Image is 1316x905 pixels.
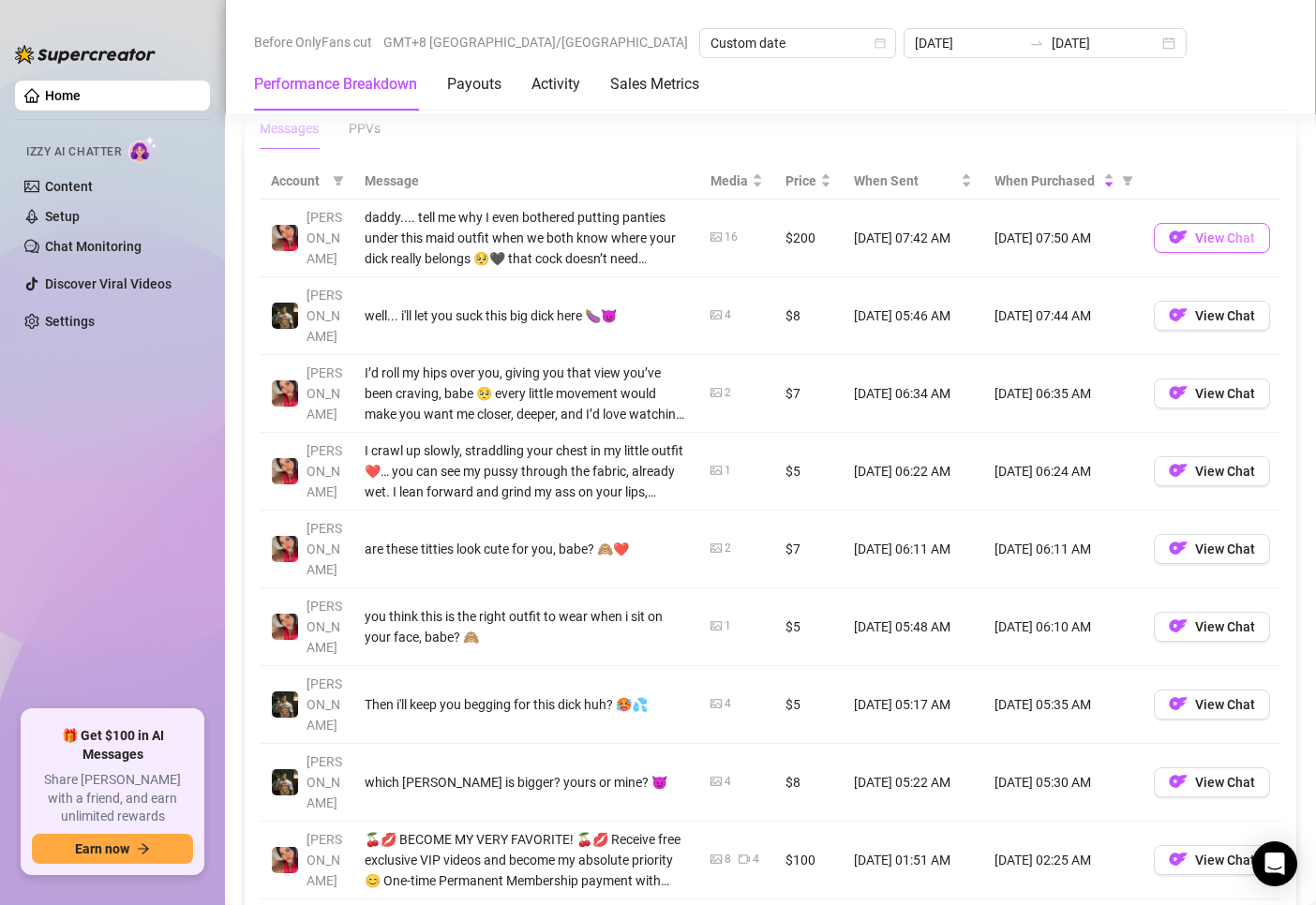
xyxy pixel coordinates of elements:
input: End date [1052,33,1159,53]
td: [DATE] 01:51 AM [843,822,983,899]
span: to [1029,36,1044,51]
a: OFView Chat [1154,467,1270,482]
td: [DATE] 07:44 AM [983,277,1143,355]
button: OFView Chat [1154,767,1270,797]
img: Vanessa [272,225,298,251]
td: [DATE] 05:22 AM [843,744,983,822]
div: daddy.... tell me why I even bothered putting panties under this maid outfit when we both know wh... [365,207,688,269]
a: OFView Chat [1154,779,1270,794]
a: Content [45,179,93,194]
span: picture [710,465,722,476]
div: 16 [725,229,738,246]
button: OFView Chat [1154,301,1270,331]
div: 4 [753,851,759,868]
a: OFView Chat [1154,390,1270,405]
span: View Chat [1195,775,1255,790]
a: Settings [45,314,95,329]
img: Tony [272,303,298,329]
th: Message [353,163,699,200]
th: When Sent [843,163,983,200]
button: OFView Chat [1154,378,1270,408]
img: OF [1169,539,1188,557]
img: logo-BBDzfeDw.svg [15,45,156,64]
div: 2 [725,540,731,557]
img: OF [1169,616,1188,635]
a: Chat Monitoring [45,239,142,254]
img: OF [1169,383,1188,402]
span: filter [1122,175,1133,186]
td: [DATE] 02:25 AM [983,822,1143,899]
span: Izzy AI Chatter [26,143,121,161]
img: Vanessa [272,458,298,484]
td: [DATE] 06:11 AM [983,511,1143,588]
span: [PERSON_NAME] [307,521,342,577]
img: AI Chatter [128,136,157,163]
button: Earn nowarrow-right [32,834,193,864]
a: Setup [45,209,80,224]
span: picture [710,387,722,398]
span: [PERSON_NAME] [307,288,342,344]
span: [PERSON_NAME] [307,443,342,499]
div: Activity [531,73,580,96]
button: OFView Chat [1154,223,1270,253]
span: View Chat [1195,697,1255,712]
span: picture [710,309,722,320]
span: When Purchased [994,171,1099,191]
div: 4 [725,306,731,324]
a: OFView Chat [1154,856,1270,871]
span: filter [1118,167,1137,195]
td: [DATE] 07:50 AM [983,200,1143,277]
img: Vanessa [272,380,298,407]
button: OFView Chat [1154,690,1270,720]
span: swap-right [1029,36,1044,51]
td: [DATE] 06:10 AM [983,588,1143,666]
span: video-camera [739,853,750,865]
div: 1 [725,462,731,480]
img: Tony [272,769,298,795]
div: Performance Breakdown [254,73,417,96]
a: OFView Chat [1154,545,1270,560]
span: picture [710,542,722,554]
td: [DATE] 06:34 AM [843,355,983,433]
div: 4 [725,773,731,791]
img: OF [1169,850,1188,868]
td: [DATE] 05:30 AM [983,744,1143,822]
span: Price [785,171,816,191]
a: OFView Chat [1154,234,1270,249]
div: are these titties look cute for you, babe? 🙈❤️ [365,539,688,559]
div: which [PERSON_NAME] is bigger? yours or mine? 😈 [365,772,688,793]
span: Media [710,171,748,191]
a: OFView Chat [1154,312,1270,327]
div: 4 [725,695,731,713]
span: Share [PERSON_NAME] with a friend, and earn unlimited rewards [32,771,193,826]
span: [PERSON_NAME] [307,832,342,888]
th: When Purchased [983,163,1143,200]
td: $100 [774,822,843,899]
th: Price [774,163,843,200]
div: Open Intercom Messenger [1252,841,1297,886]
td: $7 [774,355,843,433]
td: [DATE] 07:42 AM [843,200,983,277]
span: Before OnlyFans cut [254,28,372,56]
td: [DATE] 05:46 AM [843,277,983,355]
td: [DATE] 06:11 AM [843,511,983,588]
span: [PERSON_NAME] [307,676,342,733]
td: $8 [774,744,843,822]
button: OFView Chat [1154,845,1270,875]
span: 🎁 Get $100 in AI Messages [32,727,193,764]
td: $5 [774,588,843,666]
span: Custom date [710,29,885,57]
span: View Chat [1195,230,1255,245]
span: picture [710,776,722,787]
th: Media [699,163,774,200]
td: [DATE] 05:17 AM [843,666,983,744]
div: Then i'll keep you begging for this dick huh? 🥵💦 [365,694,688,715]
span: [PERSON_NAME] [307,365,342,422]
span: [PERSON_NAME] [307,210,342,266]
input: Start date [915,33,1022,53]
img: OF [1169,305,1188,324]
div: Messages [260,118,319,139]
img: Vanessa [272,614,298,640]
a: OFView Chat [1154,701,1270,716]
div: 8 [725,851,731,868]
